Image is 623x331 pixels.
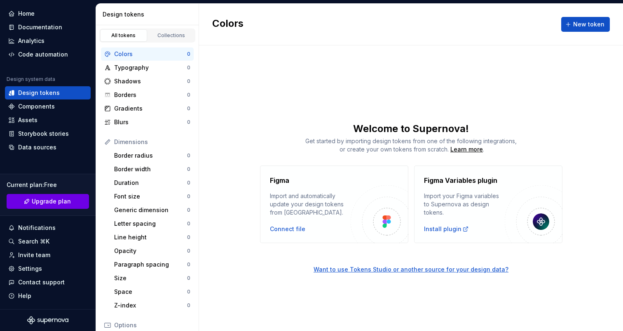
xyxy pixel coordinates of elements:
h4: Figma [270,175,289,185]
div: Letter spacing [114,220,187,228]
a: Border width0 [111,163,194,176]
div: Gradients [114,104,187,113]
div: 0 [187,119,190,125]
a: Gradients0 [101,102,194,115]
div: Notifications [18,224,56,232]
a: Z-index0 [111,299,194,312]
div: 0 [187,78,190,85]
a: Design tokens [5,86,91,99]
div: Font size [114,192,187,201]
a: Border radius0 [111,149,194,162]
a: Size0 [111,272,194,285]
a: Data sources [5,141,91,154]
a: Line height0 [111,231,194,244]
div: Import your Figma variables to Supernova as design tokens. [424,192,505,217]
a: Paragraph spacing0 [111,258,194,271]
a: Shadows0 [101,75,194,88]
div: Typography [114,64,187,72]
a: Components [5,100,91,113]
div: 0 [187,302,190,309]
a: Colors0 [101,47,194,61]
div: 0 [187,64,190,71]
a: Settings [5,262,91,275]
div: Current plan : Free [7,181,89,189]
div: Space [114,288,187,296]
div: Invite team [18,251,50,259]
div: 0 [187,180,190,186]
div: Design system data [7,76,55,83]
div: Options [114,321,190,329]
div: 0 [187,152,190,159]
div: 0 [187,234,190,241]
div: Borders [114,91,187,99]
div: Contact support [18,278,65,286]
a: Duration0 [111,176,194,189]
div: Size [114,274,187,282]
div: Colors [114,50,187,58]
div: Help [18,292,31,300]
div: Shadows [114,77,187,85]
div: Opacity [114,247,187,255]
h2: Colors [212,17,244,32]
div: Import and automatically update your design tokens from [GEOGRAPHIC_DATA]. [270,192,351,217]
div: 0 [187,92,190,98]
div: All tokens [103,32,144,39]
div: 0 [187,105,190,112]
svg: Supernova Logo [27,316,68,324]
div: Learn more [450,145,483,154]
a: Home [5,7,91,20]
button: Contact support [5,276,91,289]
a: Storybook stories [5,127,91,140]
button: Search ⌘K [5,235,91,248]
div: Line height [114,233,187,241]
div: 0 [187,288,190,295]
div: Border width [114,165,187,173]
a: Blurs0 [101,116,194,129]
button: New token [561,17,610,32]
div: Paragraph spacing [114,260,187,269]
button: Help [5,289,91,303]
div: Blurs [114,118,187,126]
a: Assets [5,113,91,127]
div: Code automation [18,50,68,59]
div: Settings [18,265,42,273]
a: Install plugin [424,225,469,233]
div: Z-index [114,301,187,310]
div: Border radius [114,151,187,160]
a: Documentation [5,21,91,34]
div: Generic dimension [114,206,187,214]
div: 0 [187,248,190,254]
div: Dimensions [114,138,190,146]
div: Design tokens [103,10,195,19]
button: Connect file [270,225,305,233]
a: Letter spacing0 [111,217,194,230]
a: Typography0 [101,61,194,74]
a: Code automation [5,48,91,61]
div: Data sources [18,143,56,151]
div: Storybook stories [18,130,69,138]
div: Design tokens [18,89,60,97]
div: 0 [187,166,190,173]
div: 0 [187,51,190,57]
a: Generic dimension0 [111,203,194,217]
a: Space0 [111,285,194,298]
a: Invite team [5,248,91,262]
div: 0 [187,275,190,281]
span: New token [573,20,604,28]
a: Analytics [5,34,91,47]
span: Upgrade plan [32,197,71,206]
div: Home [18,9,35,18]
div: 0 [187,207,190,213]
a: Font size0 [111,190,194,203]
a: Upgrade plan [7,194,89,209]
div: 0 [187,261,190,268]
button: Want to use Tokens Studio or another source for your design data? [314,265,508,274]
a: Borders0 [101,88,194,102]
div: Components [18,102,55,111]
span: Get started by importing design tokens from one of the following integrations, or create your own... [305,137,517,153]
a: Opacity0 [111,244,194,258]
div: Documentation [18,23,62,31]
